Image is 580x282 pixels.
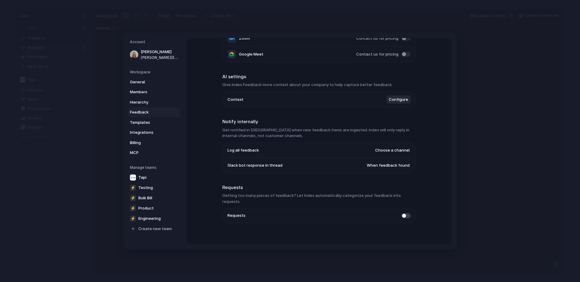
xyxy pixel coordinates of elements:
span: Context [227,96,243,102]
span: Feedback [130,109,169,115]
a: ⚡Product [128,203,181,213]
a: Feedback [128,107,181,117]
span: When feedback found [367,162,410,168]
span: Google Meet [239,51,263,57]
h5: Manage teams [130,165,181,170]
a: General [128,77,181,87]
button: When feedback found [366,162,411,169]
span: Bulk Bill [138,195,152,201]
span: Integrations [130,130,169,136]
button: Configure [386,95,411,104]
span: Slack bot response in thread [227,162,282,168]
a: Hierarchy [128,97,181,107]
span: [PERSON_NAME][EMAIL_ADDRESS][DOMAIN_NAME] [141,55,179,60]
a: MCP [128,148,181,158]
span: Contact us for pricing [356,35,398,41]
h3: Give Index Feedback more context about your company to help capture better feedback. [222,82,416,88]
h3: Get notified in [GEOGRAPHIC_DATA] when new feedback items are ingested. Index will only reply in ... [222,127,416,139]
h5: Workspace [130,69,181,75]
span: Zoom [239,35,250,41]
a: Templates [128,117,181,127]
a: Members [128,87,181,97]
span: Log all feedback [227,147,259,153]
span: MCP [130,150,169,156]
div: ⚡ [130,215,136,221]
span: Hierarchy [130,99,169,105]
div: ⚡ [130,205,136,211]
a: ⚡Testing [128,183,181,192]
h2: Requests [222,184,416,191]
a: [PERSON_NAME][PERSON_NAME][EMAIL_ADDRESS][DOMAIN_NAME] [128,47,181,62]
span: Tapi [138,174,147,180]
a: ⚡Bulk Bill [128,193,181,203]
div: ⚡ [130,195,136,201]
h3: Getting too many pieces of feedback? Let Index automatically categorize your feedback into requests. [222,193,416,204]
h2: AI settings [222,73,416,80]
span: Product [138,205,154,211]
span: [PERSON_NAME] [141,49,179,55]
div: ⚡ [130,184,136,191]
span: Create new team [138,226,172,232]
h2: Notify internally [222,118,416,125]
a: Tapi [128,172,181,182]
a: Integrations [128,128,181,137]
span: General [130,79,169,85]
span: Templates [130,119,169,125]
span: Contact us for pricing [356,51,398,57]
span: Engineering [138,215,161,221]
button: Choose a channel [374,146,411,154]
h5: Account [130,39,181,45]
span: Requests [227,213,246,219]
span: Billing [130,139,169,146]
span: Choose a channel [375,147,410,153]
a: Billing [128,138,181,147]
span: Testing [138,184,153,191]
a: Create new team [128,224,181,233]
span: Configure [389,96,408,102]
span: Members [130,89,169,95]
a: ⚡Engineering [128,213,181,223]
